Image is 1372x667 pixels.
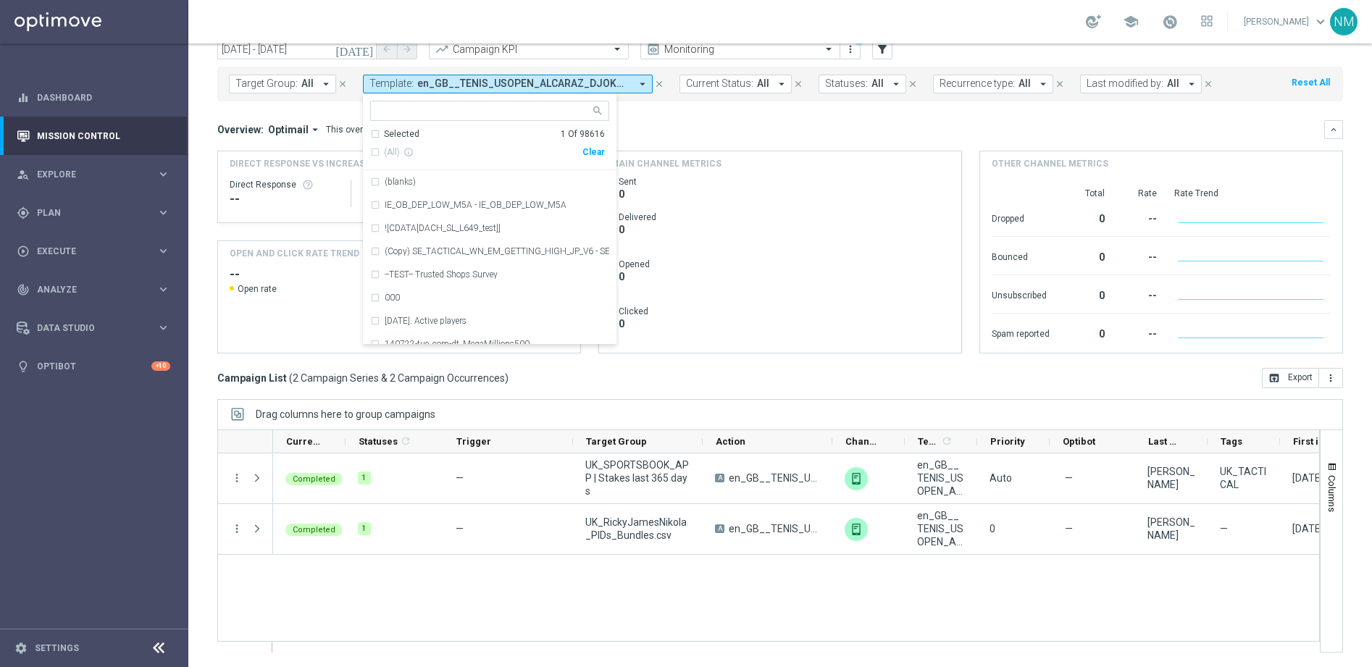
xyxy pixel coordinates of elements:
span: Template: [369,77,414,90]
div: Explore [17,168,156,181]
div: OptiMobile Push [845,518,868,541]
i: arrow_drop_down [890,77,903,91]
div: 0 [1067,321,1105,344]
span: Direct Response VS Increase In Deposit Amount [230,157,463,170]
i: track_changes [17,283,30,296]
span: A [715,524,724,533]
div: -- [230,190,339,208]
i: arrow_drop_down [1037,77,1050,91]
span: All [1167,77,1179,90]
i: close [654,79,664,89]
label: [DATE]. Active players [385,316,467,325]
button: close [792,76,805,92]
span: Completed [293,474,335,484]
h4: OPEN AND CLICK RATE TREND [230,247,359,260]
span: Tags [1221,436,1242,447]
span: Drag columns here to group campaigns [256,408,435,420]
label: 000 [385,293,400,302]
span: Last Modified By [1148,436,1183,447]
span: keyboard_arrow_down [1313,14,1329,30]
i: person_search [17,168,30,181]
div: 1 [358,522,371,535]
i: more_vert [845,43,856,55]
span: Templates [918,436,939,447]
span: Statuses: [825,77,868,90]
span: Open rate [238,283,277,295]
span: Only under 10K items [384,146,400,159]
i: arrow_drop_down [1185,77,1198,91]
div: lightbulb Optibot +10 [16,361,171,372]
div: -- [1122,206,1157,229]
span: UK_TACTICAL [1220,465,1268,491]
div: --TEST-- Trusted Shops Survey [370,263,609,286]
span: Data Studio [37,324,156,332]
div: Optibot [17,347,170,385]
i: settings [14,642,28,655]
i: arrow_back [382,44,392,54]
span: All [757,77,769,90]
button: Reset All [1290,75,1331,91]
span: ( [289,372,293,385]
span: Priority [990,436,1025,447]
div: ![CDATA[DACH_SL_L649_test]] [370,217,609,240]
span: 0 [619,270,650,283]
ng-select: Campaign KPI [429,39,629,59]
button: arrow_forward [397,39,417,59]
colored-tag: Completed [285,471,343,485]
div: 000 [370,286,609,309]
button: Optimail arrow_drop_down [264,123,326,136]
i: more_vert [230,471,243,484]
div: Spam reported [992,321,1050,344]
div: -- [1122,282,1157,306]
div: 0 [1067,282,1105,306]
span: — [1065,471,1073,484]
div: 05 Sep 2025, Friday [1292,522,1323,535]
div: Selected [384,128,419,140]
div: Dashboard [17,78,170,117]
span: UK_RickyJamesNikola_PIDs_Bundles.csv [585,516,690,542]
span: Completed [293,525,335,534]
h4: Other channel metrics [992,157,1108,170]
button: gps_fixed Plan keyboard_arrow_right [16,207,171,219]
i: keyboard_arrow_right [156,206,170,219]
div: IE_OB_DEP_LOW_M5A - IE_OB_DEP_LOW_M5A [370,193,609,217]
i: refresh [941,435,953,447]
span: en_GB__TENIS_USOPEN_ALCARAZ_DJOKOVIC__NVIP_APP_TAC_SP [729,471,820,484]
div: Row Groups [256,408,435,420]
span: en_GB__TENIS_USOPEN_ALCARAZ_DJOKOVIC__NVIP_APP_TAC_SP [917,509,965,548]
button: Last modified by: All arrow_drop_down [1080,75,1202,93]
button: play_circle_outline Execute keyboard_arrow_right [16,246,171,257]
multiple-options-button: Export to CSV [1262,372,1343,383]
span: Statuses [359,436,398,447]
span: Columns [1326,475,1338,512]
div: Direct Response [230,179,339,190]
div: 05 Sep 2025, Friday [1292,471,1323,484]
i: more_vert [230,522,243,535]
colored-tag: Completed [285,522,343,536]
a: Optibot [37,347,151,385]
button: close [906,76,919,92]
button: close [1202,76,1215,92]
span: Calculate column [939,433,953,449]
button: more_vert [1319,368,1343,388]
div: 0 [1067,206,1105,229]
span: Sent [619,176,637,188]
a: Mission Control [37,117,170,155]
div: 1 Of 98616 [561,128,605,140]
button: Data Studio keyboard_arrow_right [16,322,171,334]
div: Execute [17,245,156,258]
i: Only under 10K items [400,147,414,157]
span: A [715,474,724,482]
span: Action [716,436,745,447]
h3: Overview: [217,123,264,136]
label: ![CDATA[DACH_SL_L649_test]] [385,224,501,232]
span: 0 [619,317,648,330]
div: (blanks) [370,170,609,193]
label: --TEST-- Trusted Shops Survey [385,270,498,279]
div: Dropped [992,206,1050,229]
button: open_in_browser Export [1262,368,1319,388]
a: [PERSON_NAME]keyboard_arrow_down [1242,11,1330,33]
i: keyboard_arrow_right [156,321,170,335]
